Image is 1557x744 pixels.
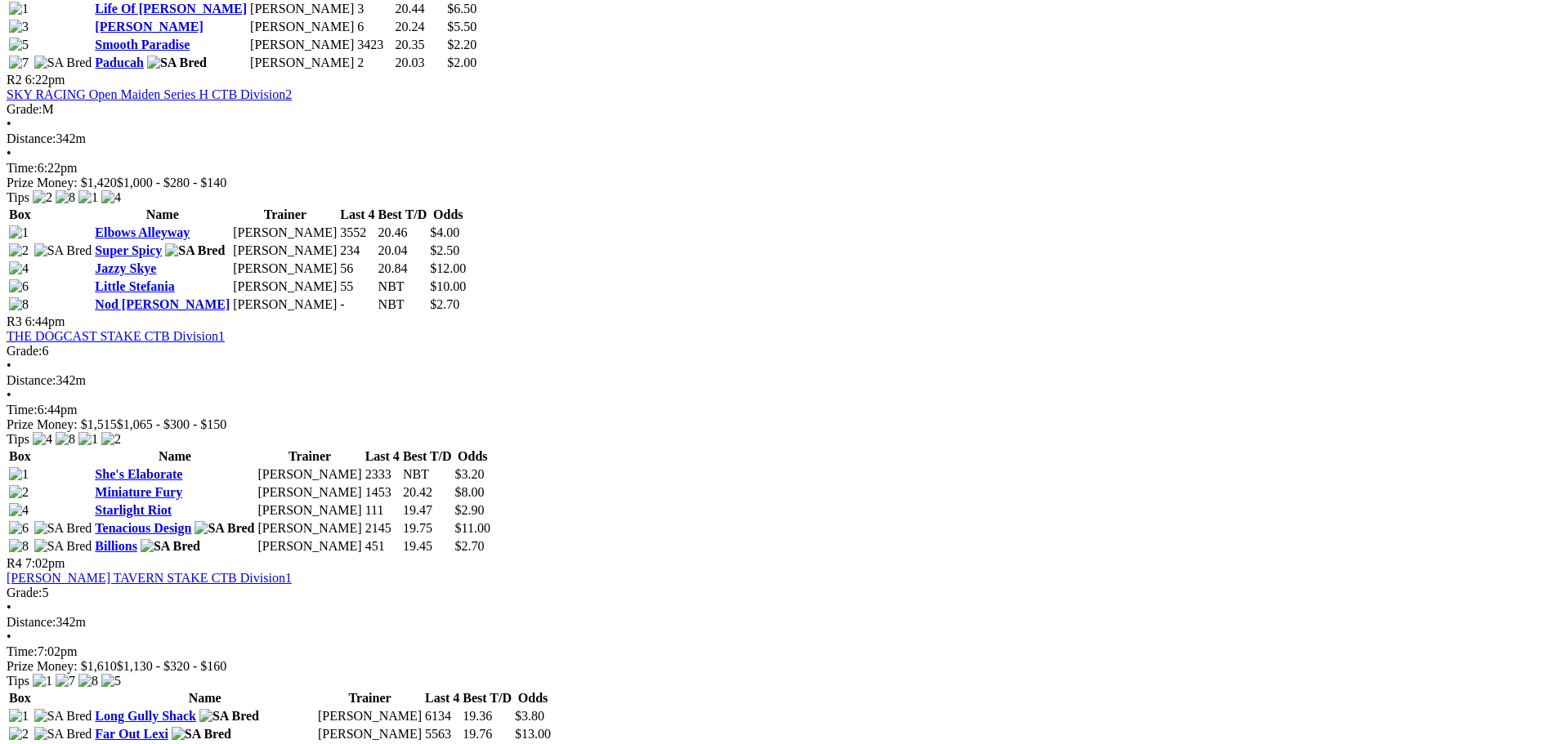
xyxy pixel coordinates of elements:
[7,131,1550,146] div: 342m
[172,727,231,742] img: SA Bred
[257,484,363,501] td: [PERSON_NAME]
[25,556,65,570] span: 7:02pm
[9,297,29,312] img: 8
[378,225,428,241] td: 20.46
[365,484,400,501] td: 1453
[7,359,11,372] span: •
[101,432,121,447] img: 2
[7,146,11,160] span: •
[7,344,43,358] span: Grade:
[33,674,52,688] img: 1
[117,176,227,189] span: $1,000 - $280 - $140
[430,225,459,239] span: $4.00
[33,190,52,205] img: 2
[9,521,29,536] img: 6
[95,2,247,16] a: Life Of [PERSON_NAME]
[117,659,227,673] span: $1,130 - $320 - $160
[455,485,485,499] span: $8.00
[7,131,56,145] span: Distance:
[378,261,428,277] td: 20.84
[95,20,203,33] a: [PERSON_NAME]
[378,278,428,295] td: NBT
[378,296,428,313] td: NBT
[402,484,453,501] td: 20.42
[95,243,162,257] a: Super Spicy
[7,329,225,343] a: THE DOGCAST STAKE CTB Division1
[9,727,29,742] img: 2
[356,19,392,35] td: 6
[165,243,225,258] img: SA Bred
[7,73,22,87] span: R2
[141,539,200,554] img: SA Bred
[95,225,190,239] a: Elbows Alleyway
[78,432,98,447] img: 1
[95,521,191,535] a: Tenacious Design
[232,261,338,277] td: [PERSON_NAME]
[7,344,1550,359] div: 6
[356,37,392,53] td: 3423
[394,37,445,53] td: 20.35
[95,279,174,293] a: Little Stefania
[95,297,230,311] a: Nod [PERSON_NAME]
[9,243,29,258] img: 2
[339,261,375,277] td: 56
[7,176,1550,190] div: Prize Money: $1,420
[462,690,512,706] th: Best T/D
[249,1,355,17] td: [PERSON_NAME]
[232,243,338,259] td: [PERSON_NAME]
[232,225,338,241] td: [PERSON_NAME]
[9,20,29,34] img: 3
[232,296,338,313] td: [PERSON_NAME]
[56,190,75,205] img: 8
[462,726,512,742] td: 19.76
[95,503,172,517] a: Starlight Riot
[378,207,428,223] th: Best T/D
[339,243,375,259] td: 234
[9,279,29,294] img: 6
[95,727,168,741] a: Far Out Lexi
[356,1,392,17] td: 3
[7,403,1550,417] div: 6:44pm
[402,466,453,483] td: NBT
[455,539,485,553] span: $2.70
[7,432,29,446] span: Tips
[7,190,29,204] span: Tips
[9,485,29,500] img: 2
[257,502,363,519] td: [PERSON_NAME]
[429,207,467,223] th: Odds
[9,207,31,221] span: Box
[7,615,1550,630] div: 342m
[339,207,375,223] th: Last 4
[7,571,292,585] a: [PERSON_NAME] TAVERN STAKE CTB Division1
[78,674,98,688] img: 8
[402,538,453,555] td: 19.45
[7,373,56,387] span: Distance:
[195,521,254,536] img: SA Bred
[339,278,375,295] td: 55
[95,56,144,69] a: Paducah
[515,709,544,723] span: $3.80
[430,261,466,275] span: $12.00
[249,37,355,53] td: [PERSON_NAME]
[78,190,98,205] img: 1
[462,708,512,724] td: 19.36
[117,417,227,431] span: $1,065 - $300 - $150
[199,709,259,724] img: SA Bred
[455,521,490,535] span: $11.00
[7,102,1550,117] div: M
[455,467,485,481] span: $3.20
[9,38,29,52] img: 5
[394,19,445,35] td: 20.24
[9,467,29,482] img: 1
[34,539,92,554] img: SA Bred
[9,2,29,16] img: 1
[7,659,1550,674] div: Prize Money: $1,610
[25,314,65,328] span: 6:44pm
[34,709,92,724] img: SA Bred
[9,225,29,240] img: 1
[9,539,29,554] img: 8
[402,520,453,537] td: 19.75
[95,709,196,723] a: Long Gully Shack
[317,726,423,742] td: [PERSON_NAME]
[339,225,375,241] td: 3552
